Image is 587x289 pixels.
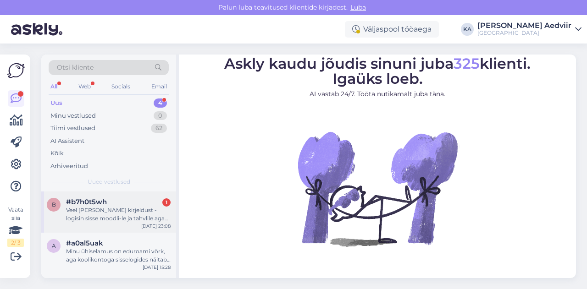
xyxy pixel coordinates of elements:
[49,81,59,93] div: All
[50,111,96,120] div: Minu vestlused
[7,62,25,79] img: Askly Logo
[50,149,64,158] div: Kõik
[348,3,369,11] span: Luba
[162,198,171,207] div: 1
[154,98,167,108] div: 4
[57,63,94,72] span: Otsi kliente
[477,22,581,37] a: [PERSON_NAME] Aedviir[GEOGRAPHIC_DATA]
[66,198,107,206] span: #b7h0t5wh
[150,81,169,93] div: Email
[88,178,130,186] span: Uued vestlused
[110,81,132,93] div: Socials
[50,124,95,133] div: Tiimi vestlused
[52,201,56,208] span: b
[52,242,56,249] span: a
[143,264,171,271] div: [DATE] 15:28
[66,239,103,247] span: #a0al5uak
[77,81,93,93] div: Web
[50,162,88,171] div: Arhiveeritud
[224,89,531,98] p: AI vastab 24/7. Tööta nutikamalt juba täna.
[151,124,167,133] div: 62
[154,111,167,120] div: 0
[224,54,531,87] span: Askly kaudu jõudis sinuni juba klienti. Igaüks loeb.
[50,136,84,146] div: AI Assistent
[345,21,439,38] div: Väljaspool tööaega
[66,247,171,264] div: Minu ühiselamus on eduroami võrk, aga koolikontoga sisselogides näitab [PERSON_NAME] wifi [PERSON...
[141,223,171,229] div: [DATE] 23:08
[477,29,571,37] div: [GEOGRAPHIC_DATA]
[50,98,62,108] div: Uus
[7,239,24,247] div: 2 / 3
[454,54,480,72] span: 325
[295,106,460,271] img: No Chat active
[461,23,474,36] div: KA
[477,22,571,29] div: [PERSON_NAME] Aedviir
[66,206,171,223] div: Veel [PERSON_NAME] kirjeldust - logisin sisse moodli-le ja tahvlile aga parooli vahetada ei saa
[7,206,24,247] div: Vaata siia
